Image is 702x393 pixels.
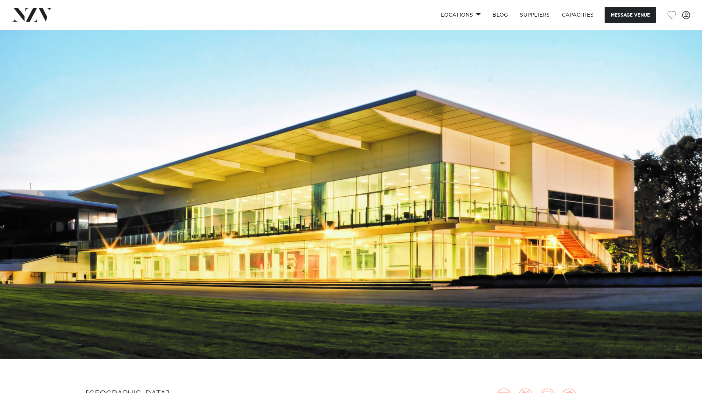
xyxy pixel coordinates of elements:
img: nzv-logo.png [12,8,52,21]
a: Locations [435,7,487,23]
a: Capacities [556,7,600,23]
a: SUPPLIERS [514,7,556,23]
button: Message Venue [605,7,656,23]
a: BLOG [487,7,514,23]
